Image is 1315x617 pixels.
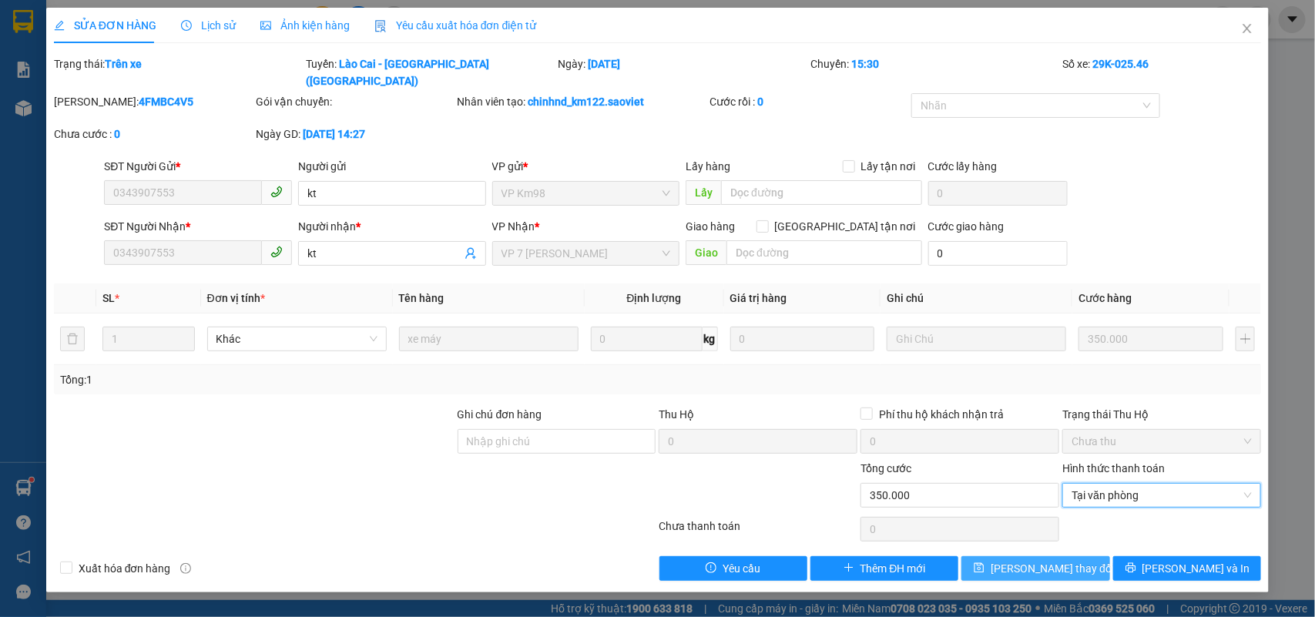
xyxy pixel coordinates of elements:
span: Khác [216,327,377,350]
span: Yêu cầu [723,560,760,577]
div: SĐT Người Gửi [104,158,292,175]
div: SĐT Người Nhận [104,218,292,235]
div: Ngày GD: [256,126,455,143]
span: Giao hàng [686,220,735,233]
span: SỬA ĐƠN HÀNG [54,19,156,32]
b: chinhnd_km122.saoviet [528,96,645,108]
span: edit [54,20,65,31]
span: user-add [465,247,477,260]
span: Đơn vị tính [207,292,265,304]
div: Người nhận [298,218,486,235]
b: 0 [757,96,763,108]
span: Tên hàng [399,292,444,304]
b: [DATE] 14:27 [303,128,365,140]
input: Dọc đường [721,180,922,205]
input: VD: Bàn, Ghế [399,327,579,351]
label: Cước lấy hàng [928,160,998,173]
span: clock-circle [181,20,192,31]
div: Số xe: [1061,55,1263,89]
th: Ghi chú [881,283,1072,314]
span: [PERSON_NAME] và In [1142,560,1250,577]
span: Lấy hàng [686,160,730,173]
span: VP Nhận [492,220,535,233]
span: info-circle [180,563,191,574]
button: Close [1226,8,1269,51]
div: Nhân viên tạo: [458,93,706,110]
div: Chuyến: [809,55,1061,89]
input: Cước giao hàng [928,241,1068,266]
input: Ghi Chú [887,327,1066,351]
b: 29K-025.46 [1092,58,1149,70]
span: Giá trị hàng [730,292,787,304]
span: Yêu cầu xuất hóa đơn điện tử [374,19,537,32]
span: Lấy tận nơi [855,158,922,175]
span: close [1241,22,1253,35]
b: 0 [114,128,120,140]
label: Ghi chú đơn hàng [458,408,542,421]
b: 4FMBC4V5 [139,96,193,108]
div: Gói vận chuyển: [256,93,455,110]
button: plus [1236,327,1255,351]
input: Ghi chú đơn hàng [458,429,656,454]
span: phone [270,246,283,258]
input: Dọc đường [726,240,922,265]
span: plus [844,562,854,575]
label: Cước giao hàng [928,220,1005,233]
label: Hình thức thanh toán [1062,462,1165,474]
span: [GEOGRAPHIC_DATA] tận nơi [769,218,922,235]
div: [PERSON_NAME]: [54,93,253,110]
button: exclamation-circleYêu cầu [659,556,807,581]
span: printer [1125,562,1136,575]
b: Lào Cai - [GEOGRAPHIC_DATA] ([GEOGRAPHIC_DATA]) [306,58,489,87]
div: Chưa thanh toán [658,518,860,545]
span: picture [260,20,271,31]
span: [PERSON_NAME] thay đổi [991,560,1114,577]
span: phone [270,186,283,198]
span: Thêm ĐH mới [860,560,926,577]
div: Cước rồi : [709,93,908,110]
button: delete [60,327,85,351]
input: 0 [1079,327,1223,351]
span: Lịch sử [181,19,236,32]
div: VP gửi [492,158,680,175]
span: exclamation-circle [706,562,716,575]
span: Định lượng [627,292,682,304]
span: Giao [686,240,726,265]
span: save [974,562,985,575]
span: Chưa thu [1072,430,1252,453]
span: Cước hàng [1079,292,1132,304]
img: icon [374,20,387,32]
span: kg [703,327,718,351]
button: printer[PERSON_NAME] và In [1113,556,1261,581]
button: plusThêm ĐH mới [810,556,958,581]
span: Ảnh kiện hàng [260,19,350,32]
span: VP 7 Phạm Văn Đồng [502,242,671,265]
span: Tại văn phòng [1072,484,1252,507]
div: Ngày: [557,55,809,89]
b: Trên xe [105,58,142,70]
span: Tổng cước [860,462,911,474]
div: Tổng: 1 [60,371,508,388]
span: Thu Hộ [659,408,694,421]
span: Phí thu hộ khách nhận trả [873,406,1010,423]
b: 15:30 [851,58,879,70]
span: SL [102,292,115,304]
button: save[PERSON_NAME] thay đổi [961,556,1109,581]
div: Người gửi [298,158,486,175]
span: VP Km98 [502,182,671,205]
b: [DATE] [589,58,621,70]
input: Cước lấy hàng [928,181,1068,206]
span: Xuất hóa đơn hàng [72,560,177,577]
span: Lấy [686,180,721,205]
div: Chưa cước : [54,126,253,143]
div: Trạng thái Thu Hộ [1062,406,1261,423]
input: 0 [730,327,875,351]
div: Tuyến: [304,55,556,89]
div: Trạng thái: [52,55,304,89]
